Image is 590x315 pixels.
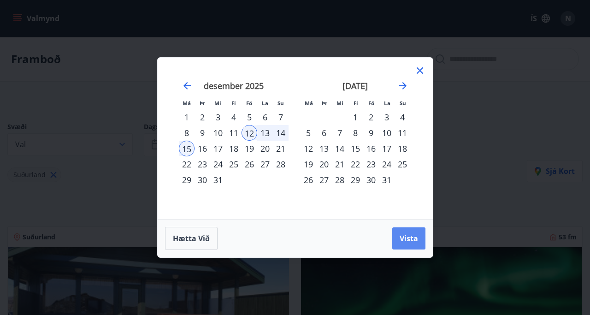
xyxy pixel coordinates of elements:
[179,156,195,172] div: 22
[169,69,422,208] div: Calendar
[379,141,395,156] div: 17
[316,125,332,141] td: Choose þriðjudagur, 6. janúar 2026 as your check-in date. It’s available.
[332,141,348,156] td: Choose miðvikudagur, 14. janúar 2026 as your check-in date. It’s available.
[183,100,191,107] small: Má
[363,141,379,156] td: Choose föstudagur, 16. janúar 2026 as your check-in date. It’s available.
[210,125,226,141] td: Choose miðvikudagur, 10. desember 2025 as your check-in date. It’s available.
[363,172,379,188] div: 30
[379,125,395,141] div: 10
[226,109,242,125] div: 4
[179,141,195,156] td: Selected as end date. mánudagur, 15. desember 2025
[210,109,226,125] td: Choose miðvikudagur, 3. desember 2025 as your check-in date. It’s available.
[226,109,242,125] td: Choose fimmtudagur, 4. desember 2025 as your check-in date. It’s available.
[322,100,327,107] small: Þr
[173,233,210,244] span: Hætta við
[273,156,289,172] td: Choose sunnudagur, 28. desember 2025 as your check-in date. It’s available.
[226,156,242,172] div: 25
[195,172,210,188] td: Choose þriðjudagur, 30. desember 2025 as your check-in date. It’s available.
[257,125,273,141] td: Selected. laugardagur, 13. desember 2025
[273,109,289,125] td: Choose sunnudagur, 7. desember 2025 as your check-in date. It’s available.
[363,109,379,125] div: 2
[332,125,348,141] td: Choose miðvikudagur, 7. janúar 2026 as your check-in date. It’s available.
[395,141,410,156] div: 18
[301,141,316,156] div: 12
[210,156,226,172] td: Choose miðvikudagur, 24. desember 2025 as your check-in date. It’s available.
[210,172,226,188] td: Choose miðvikudagur, 31. desember 2025 as your check-in date. It’s available.
[195,141,210,156] div: 16
[179,156,195,172] td: Choose mánudagur, 22. desember 2025 as your check-in date. It’s available.
[179,109,195,125] div: 1
[210,141,226,156] div: 17
[179,172,195,188] div: 29
[363,125,379,141] td: Choose föstudagur, 9. janúar 2026 as your check-in date. It’s available.
[204,80,264,91] strong: desember 2025
[179,125,195,141] div: 8
[301,125,316,141] td: Choose mánudagur, 5. janúar 2026 as your check-in date. It’s available.
[226,141,242,156] td: Choose fimmtudagur, 18. desember 2025 as your check-in date. It’s available.
[395,109,410,125] div: 4
[379,172,395,188] div: 31
[379,125,395,141] td: Choose laugardagur, 10. janúar 2026 as your check-in date. It’s available.
[262,100,268,107] small: La
[273,141,289,156] td: Choose sunnudagur, 21. desember 2025 as your check-in date. It’s available.
[379,156,395,172] div: 24
[195,125,210,141] td: Choose þriðjudagur, 9. desember 2025 as your check-in date. It’s available.
[379,141,395,156] td: Choose laugardagur, 17. janúar 2026 as your check-in date. It’s available.
[242,156,257,172] td: Choose föstudagur, 26. desember 2025 as your check-in date. It’s available.
[348,156,363,172] td: Choose fimmtudagur, 22. janúar 2026 as your check-in date. It’s available.
[242,125,257,141] div: 12
[348,172,363,188] div: 29
[397,80,408,91] div: Move forward to switch to the next month.
[210,125,226,141] div: 10
[316,156,332,172] td: Choose þriðjudagur, 20. janúar 2026 as your check-in date. It’s available.
[379,109,395,125] div: 3
[242,109,257,125] div: 5
[301,125,316,141] div: 5
[305,100,313,107] small: Má
[214,100,221,107] small: Mi
[400,100,406,107] small: Su
[257,141,273,156] td: Choose laugardagur, 20. desember 2025 as your check-in date. It’s available.
[316,141,332,156] td: Choose þriðjudagur, 13. janúar 2026 as your check-in date. It’s available.
[273,125,289,141] div: 14
[332,141,348,156] div: 14
[257,141,273,156] div: 20
[257,156,273,172] div: 27
[179,109,195,125] td: Choose mánudagur, 1. desember 2025 as your check-in date. It’s available.
[182,80,193,91] div: Move backward to switch to the previous month.
[273,141,289,156] div: 21
[195,109,210,125] div: 2
[395,109,410,125] td: Choose sunnudagur, 4. janúar 2026 as your check-in date. It’s available.
[395,125,410,141] div: 11
[301,141,316,156] td: Choose mánudagur, 12. janúar 2026 as your check-in date. It’s available.
[242,141,257,156] div: 19
[195,109,210,125] td: Choose þriðjudagur, 2. desember 2025 as your check-in date. It’s available.
[301,172,316,188] div: 26
[226,125,242,141] td: Choose fimmtudagur, 11. desember 2025 as your check-in date. It’s available.
[342,80,368,91] strong: [DATE]
[246,100,252,107] small: Fö
[354,100,358,107] small: Fi
[348,156,363,172] div: 22
[179,172,195,188] td: Choose mánudagur, 29. desember 2025 as your check-in date. It’s available.
[242,109,257,125] td: Choose föstudagur, 5. desember 2025 as your check-in date. It’s available.
[316,172,332,188] td: Choose þriðjudagur, 27. janúar 2026 as your check-in date. It’s available.
[210,172,226,188] div: 31
[165,227,218,250] button: Hætta við
[379,156,395,172] td: Choose laugardagur, 24. janúar 2026 as your check-in date. It’s available.
[363,141,379,156] div: 16
[179,125,195,141] td: Choose mánudagur, 8. desember 2025 as your check-in date. It’s available.
[395,156,410,172] td: Choose sunnudagur, 25. janúar 2026 as your check-in date. It’s available.
[316,125,332,141] div: 6
[316,172,332,188] div: 27
[257,125,273,141] div: 13
[363,156,379,172] div: 23
[400,233,418,244] span: Vista
[316,156,332,172] div: 20
[226,125,242,141] div: 11
[195,172,210,188] div: 30
[316,141,332,156] div: 13
[348,172,363,188] td: Choose fimmtudagur, 29. janúar 2026 as your check-in date. It’s available.
[195,156,210,172] td: Choose þriðjudagur, 23. desember 2025 as your check-in date. It’s available.
[379,109,395,125] td: Choose laugardagur, 3. janúar 2026 as your check-in date. It’s available.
